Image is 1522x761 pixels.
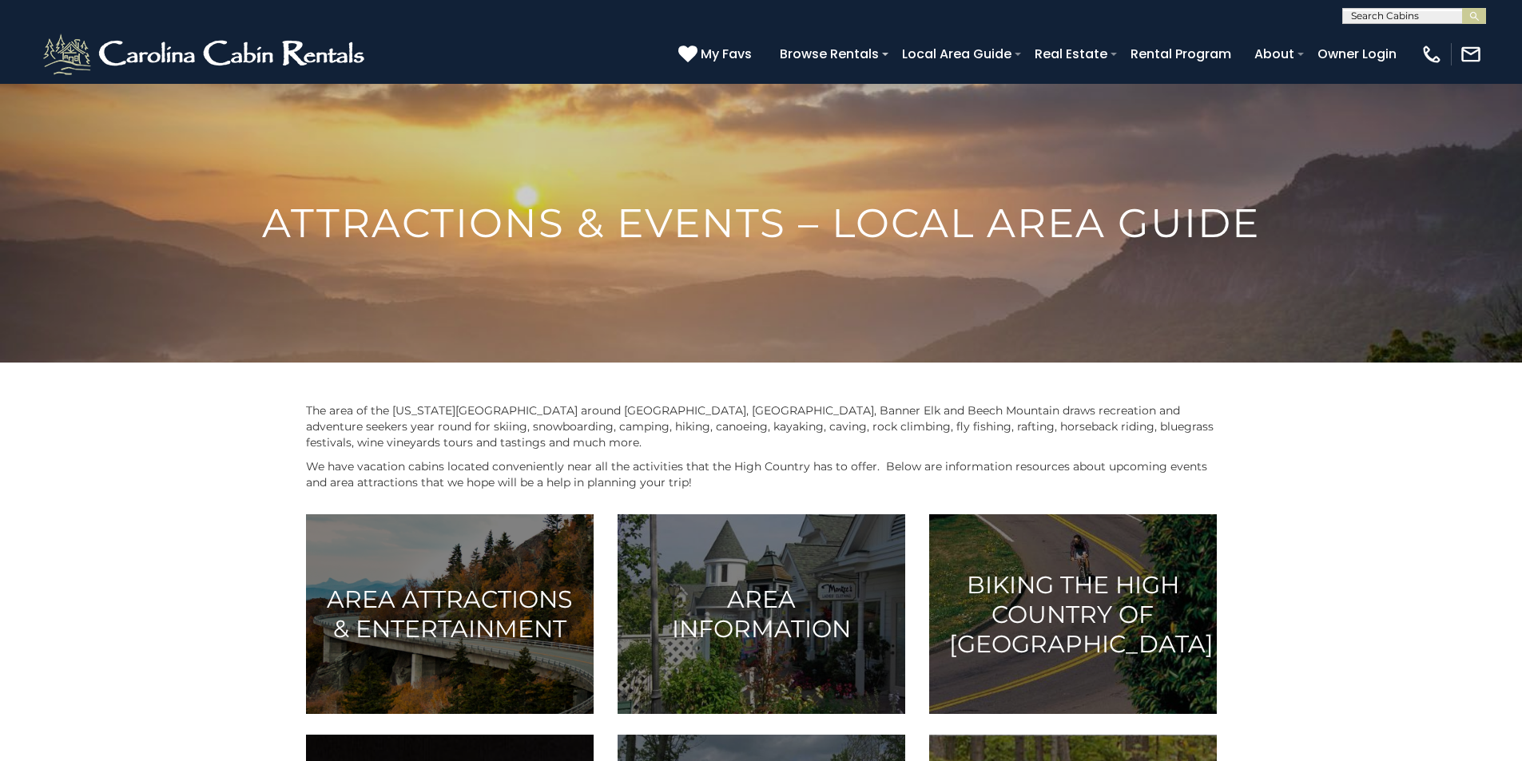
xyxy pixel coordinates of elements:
[929,514,1217,714] a: Biking the High Country of [GEOGRAPHIC_DATA]
[1027,40,1115,68] a: Real Estate
[894,40,1019,68] a: Local Area Guide
[949,570,1197,659] h3: Biking the High Country of [GEOGRAPHIC_DATA]
[40,30,372,78] img: White-1-2.png
[701,44,752,64] span: My Favs
[618,514,905,714] a: Area Information
[326,585,574,644] h3: Area Attractions & Entertainment
[1123,40,1239,68] a: Rental Program
[1460,43,1482,65] img: mail-regular-white.png
[306,458,1217,490] p: We have vacation cabins located conveniently near all the activities that the High Country has to...
[1246,40,1302,68] a: About
[1309,40,1405,68] a: Owner Login
[772,40,887,68] a: Browse Rentals
[306,514,594,714] a: Area Attractions & Entertainment
[678,44,756,65] a: My Favs
[638,585,885,644] h3: Area Information
[1421,43,1443,65] img: phone-regular-white.png
[306,402,1217,450] p: The area of the [US_STATE][GEOGRAPHIC_DATA] around [GEOGRAPHIC_DATA], [GEOGRAPHIC_DATA], Banner E...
